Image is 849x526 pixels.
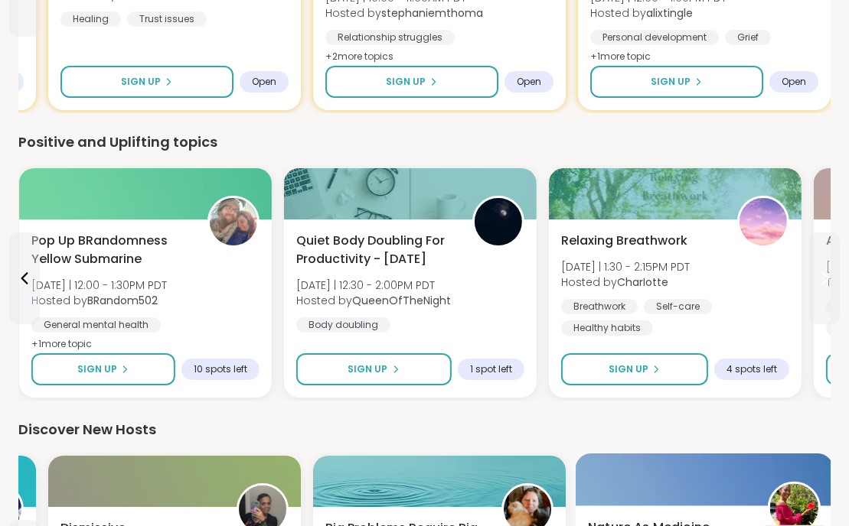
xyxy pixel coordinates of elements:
span: Open [252,76,276,88]
div: Relationship struggles [325,30,455,45]
span: Sign Up [348,362,387,376]
img: QueenOfTheNight [475,198,522,245]
b: stephaniemthoma [381,5,483,21]
span: Sign Up [609,362,648,376]
div: Body doubling [296,317,390,333]
button: Sign Up [590,66,763,98]
b: CharIotte [617,274,668,290]
span: 10 spots left [194,363,247,375]
span: Hosted by [561,274,690,290]
div: Positive and Uplifting topics [18,131,831,153]
span: Hosted by [31,293,167,308]
span: [DATE] | 12:30 - 2:00PM PDT [296,278,451,293]
span: Sign Up [77,362,117,376]
b: QueenOfTheNight [352,293,451,308]
b: BRandom502 [87,293,158,308]
button: Sign Up [325,66,498,98]
div: Healing [60,11,121,27]
button: Sign Up [60,66,233,98]
span: 4 spots left [727,363,777,375]
div: Breathwork [561,299,638,314]
span: Sign Up [121,75,161,89]
div: Discover New Hosts [18,419,831,440]
button: Sign Up [561,353,708,385]
div: Self-care [644,299,712,314]
span: Open [517,76,541,88]
img: BRandom502 [210,198,257,245]
div: Trust issues [127,11,207,27]
span: Sign Up [386,75,426,89]
span: Quiet Body Doubling For Productivity - [DATE] [296,232,456,268]
span: Hosted by [296,293,451,308]
span: [DATE] | 1:30 - 2:15PM PDT [561,259,690,274]
span: 1 spot left [470,363,512,375]
div: Healthy habits [561,320,653,336]
button: Sign Up [296,353,452,385]
div: Personal development [590,30,719,45]
img: CharIotte [740,198,787,245]
span: [DATE] | 12:00 - 1:30PM PDT [31,278,167,293]
span: Sign Up [651,75,691,89]
div: Grief [725,30,771,45]
span: Hosted by [590,5,727,21]
b: alixtingle [646,5,693,21]
button: Sign Up [31,353,175,385]
span: Pop Up BRandomness Yellow Submarine [31,232,191,268]
span: Hosted by [325,5,483,21]
span: Open [782,76,806,88]
span: Relaxing Breathwork [561,232,687,250]
div: General mental health [31,317,161,333]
